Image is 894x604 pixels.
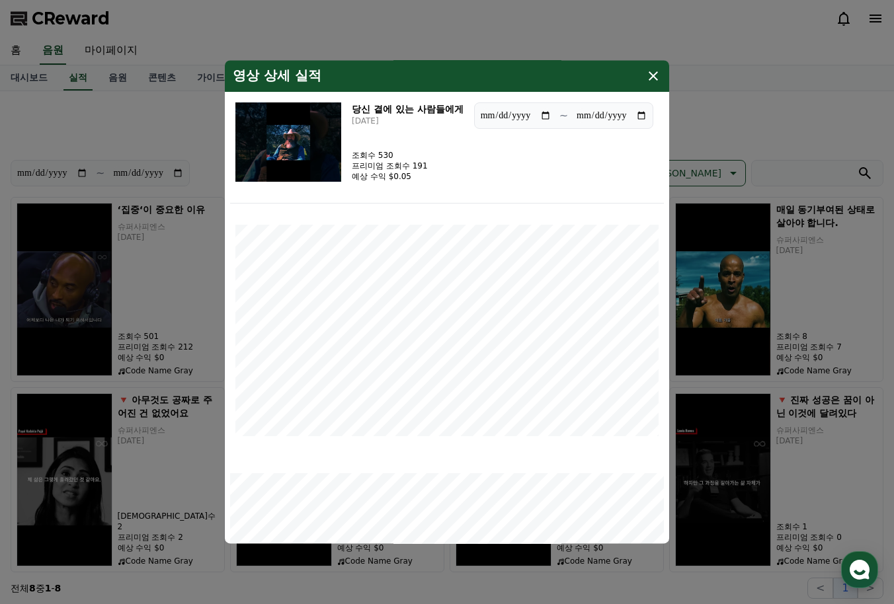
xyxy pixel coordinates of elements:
p: 조회수 530 [352,150,428,161]
h4: 영상 상세 실적 [233,68,321,84]
p: ~ [559,108,568,124]
h3: 당신 곁에 있는 사람들에게 [352,102,464,116]
p: 예상 수익 $0.05 [352,171,428,182]
span: 대화 [121,439,137,450]
a: 대화 [87,419,171,452]
a: 설정 [171,419,254,452]
p: 프리미엄 조회수 191 [352,161,428,171]
div: modal [225,60,669,543]
img: 당신 곁에 있는 사람들에게 [235,102,341,182]
p: [DATE] [352,116,464,126]
span: 홈 [42,439,50,449]
a: 홈 [4,419,87,452]
span: 설정 [204,439,220,449]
